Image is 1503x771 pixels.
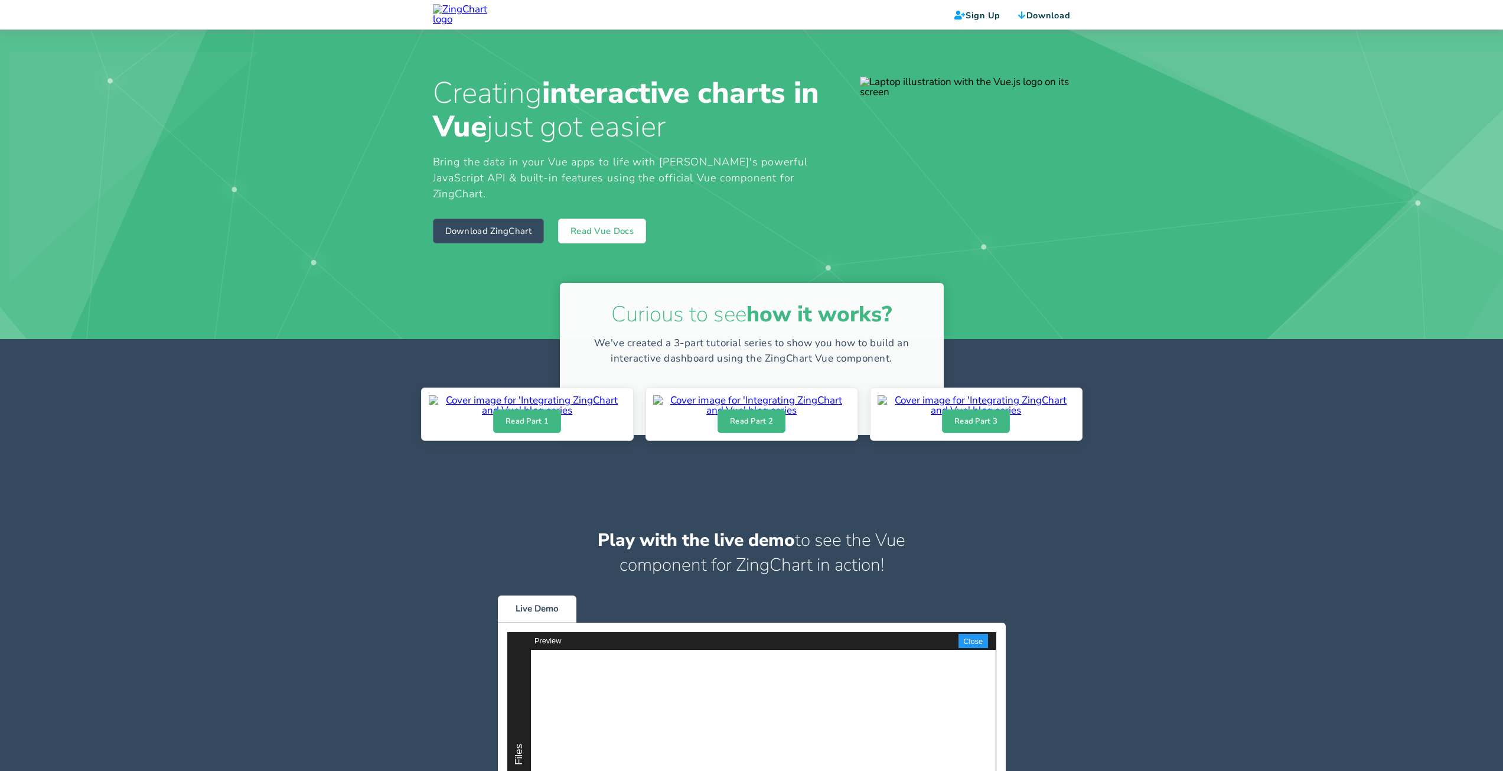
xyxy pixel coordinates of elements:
[498,596,576,623] label: Live Demo
[653,395,850,415] img: Cover image for 'Integrating ZingChart and Vue' blog series
[878,395,1075,415] img: Cover image for 'Integrating ZingChart and Vue' blog series
[433,219,544,243] a: Download ZingChart
[433,4,502,17] a: Return to the ZingChart homepage
[860,77,1070,97] img: Laptop illustration with the Vue.js logo on its screen
[572,304,932,326] h2: Curious to see
[433,4,502,24] img: ZingChart logo
[653,404,850,417] a: View the 'Creating a Data Visualization Dashboard with Vue' blog post
[878,404,1075,417] a: View the 'Connecting Data to a Data Visualization Dashboard with Vue' blog post
[942,409,1010,433] a: Read Part 3
[433,154,831,202] p: Bring the data in your Vue apps to life with [PERSON_NAME]'s powerful JavaScript API & built-in f...
[746,300,892,329] strong: how it works?
[433,77,831,144] h1: Creating just got easier
[429,395,626,415] img: Cover image for 'Integrating ZingChart and Vue' blog series
[718,409,785,433] a: Read Part 2
[598,528,795,552] strong: Play with the live demo
[572,336,932,366] p: We've created a 3-part tutorial series to show you how to build an interactive dashboard using th...
[1018,9,1071,21] a: Download
[493,409,561,433] a: Read Part 1
[433,73,819,147] strong: interactive charts in Vue
[429,404,626,417] a: View the 'Interactive Charts with VueJS' blog post
[954,9,1000,21] a: Sign Up
[558,219,646,243] a: Read Vue Docs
